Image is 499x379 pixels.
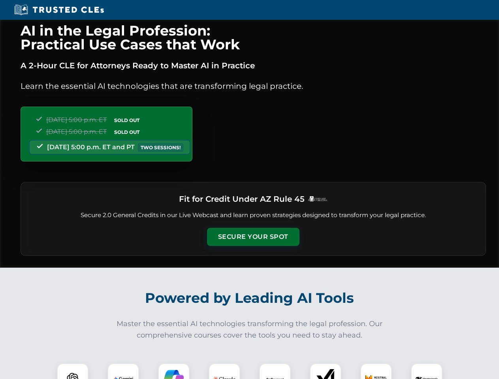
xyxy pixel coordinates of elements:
[12,4,106,16] img: Trusted CLEs
[46,116,107,124] span: [DATE] 5:00 p.m. ET
[21,80,486,92] p: Learn the essential AI technologies that are transforming legal practice.
[21,24,486,51] h1: AI in the Legal Profession: Practical Use Cases that Work
[31,284,469,312] h2: Powered by Leading AI Tools
[111,318,388,341] p: Master the essential AI technologies transforming the legal profession. Our comprehensive courses...
[46,128,107,135] span: [DATE] 5:00 p.m. ET
[111,116,142,124] span: SOLD OUT
[308,196,328,202] img: Logo
[207,228,299,246] button: Secure Your Spot
[111,128,142,136] span: SOLD OUT
[179,192,305,206] h3: Fit for Credit Under AZ Rule 45
[30,211,476,220] p: Secure 2.0 General Credits in our Live Webcast and learn proven strategies designed to transform ...
[21,59,486,72] p: A 2-Hour CLE for Attorneys Ready to Master AI in Practice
